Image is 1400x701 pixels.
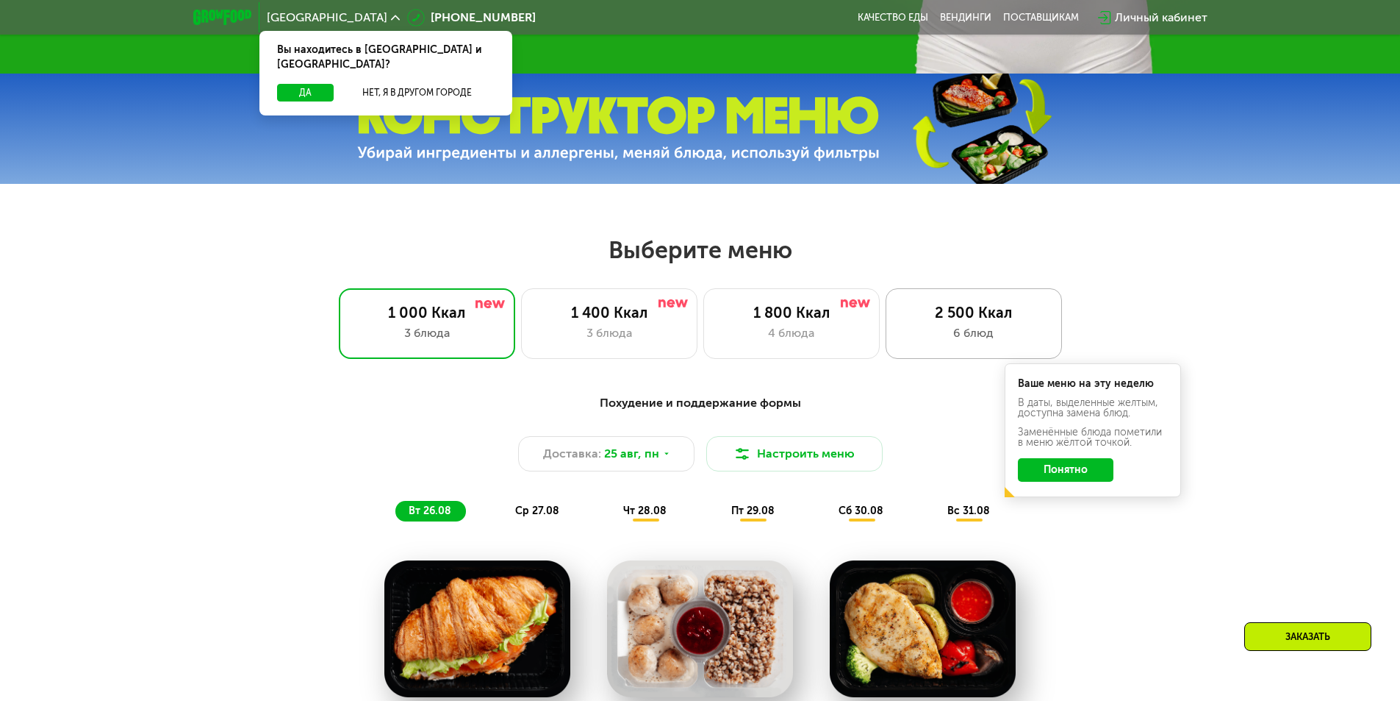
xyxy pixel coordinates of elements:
span: [GEOGRAPHIC_DATA] [267,12,387,24]
div: 2 500 Ккал [901,304,1047,321]
div: 1 800 Ккал [719,304,864,321]
div: Личный кабинет [1115,9,1207,26]
div: поставщикам [1003,12,1079,24]
span: чт 28.08 [623,505,667,517]
span: вт 26.08 [409,505,451,517]
span: Доставка: [543,445,601,463]
button: Настроить меню [706,436,883,472]
div: 4 блюда [719,324,864,342]
div: 1 000 Ккал [354,304,500,321]
a: Качество еды [858,12,928,24]
div: 3 блюда [354,324,500,342]
span: пт 29.08 [731,505,775,517]
a: Вендинги [940,12,991,24]
div: 6 блюд [901,324,1047,342]
span: 25 авг, пн [604,445,659,463]
div: Заказать [1244,622,1371,651]
span: вс 31.08 [947,505,990,517]
div: Заменённые блюда пометили в меню жёлтой точкой. [1018,427,1168,448]
button: Да [277,84,334,102]
button: Понятно [1018,458,1113,482]
div: 1 400 Ккал [536,304,682,321]
span: сб 30.08 [839,505,883,517]
span: ср 27.08 [515,505,559,517]
button: Нет, я в другом городе [340,84,495,102]
div: 3 блюда [536,324,682,342]
div: Похудение и поддержание формы [265,394,1135,413]
div: Ваше меню на эту неделю [1018,379,1168,389]
div: В даты, выделенные желтым, доступна замена блюд. [1018,398,1168,419]
h2: Выберите меню [47,235,1353,265]
div: Вы находитесь в [GEOGRAPHIC_DATA] и [GEOGRAPHIC_DATA]? [259,31,512,84]
a: [PHONE_NUMBER] [407,9,536,26]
